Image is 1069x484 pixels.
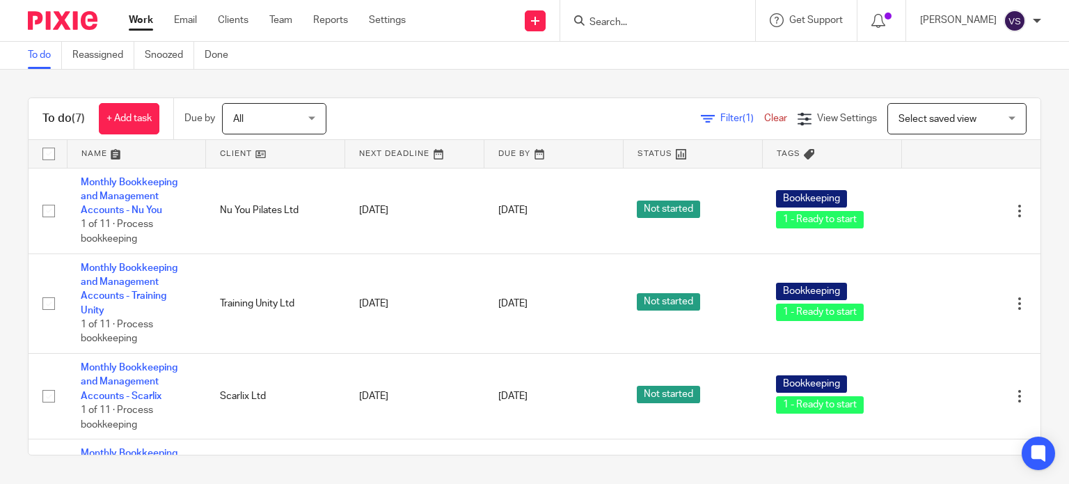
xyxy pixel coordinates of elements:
span: 1 of 11 · Process bookkeeping [81,320,153,344]
td: Scarlix Ltd [206,354,345,439]
p: [PERSON_NAME] [920,13,997,27]
span: Bookkeeping [776,283,847,300]
a: Clients [218,13,248,27]
a: Team [269,13,292,27]
a: Monthly Bookkeeping and Management Accounts - Scarlix [81,363,177,401]
span: Bookkeeping [776,190,847,208]
a: Done [205,42,239,69]
a: Email [174,13,197,27]
td: [DATE] [345,253,484,353]
img: svg%3E [1004,10,1026,32]
span: [DATE] [498,391,528,401]
span: 1 - Ready to start [776,211,864,228]
span: Get Support [789,15,843,25]
span: View Settings [817,114,877,123]
span: Tags [777,150,800,157]
h1: To do [42,111,85,126]
span: Not started [637,386,700,403]
span: Select saved view [898,114,976,124]
img: Pixie [28,11,97,30]
span: 1 of 11 · Process bookkeeping [81,405,153,430]
span: Filter [720,114,764,123]
input: Search [588,17,713,29]
a: Monthly Bookkeeping and Management Accounts - Nu You [81,178,177,216]
a: Monthly Bookkeeping and Management Accounts - Training Unity [81,263,177,315]
td: [DATE] [345,354,484,439]
a: Reassigned [72,42,134,69]
span: (1) [743,114,754,123]
a: Clear [764,114,787,123]
span: 1 - Ready to start [776,304,864,321]
a: Snoozed [145,42,194,69]
span: [DATE] [498,205,528,215]
a: + Add task [99,103,159,134]
a: To do [28,42,62,69]
td: [DATE] [345,168,484,253]
a: Work [129,13,153,27]
a: Settings [369,13,406,27]
td: Nu You Pilates Ltd [206,168,345,253]
td: Training Unity Ltd [206,253,345,353]
p: Due by [184,111,215,125]
span: Bookkeeping [776,375,847,393]
span: All [233,114,244,124]
span: Not started [637,201,700,218]
span: [DATE] [498,299,528,309]
a: Reports [313,13,348,27]
span: Not started [637,293,700,311]
span: (7) [72,113,85,124]
span: 1 of 11 · Process bookkeeping [81,220,153,244]
span: 1 - Ready to start [776,396,864,414]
